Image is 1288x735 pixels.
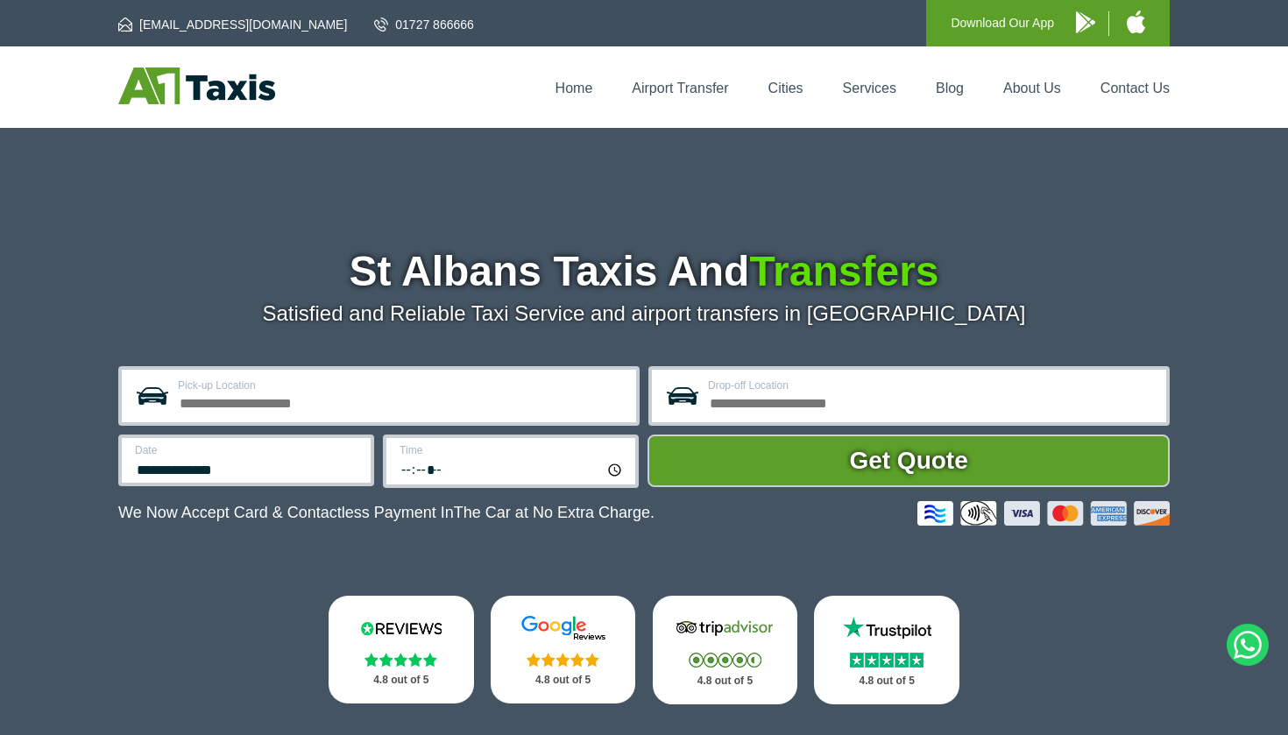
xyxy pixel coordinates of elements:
a: Contact Us [1100,81,1170,95]
a: 01727 866666 [374,16,474,33]
label: Date [135,445,360,456]
img: A1 Taxis iPhone App [1127,11,1145,33]
label: Drop-off Location [708,380,1156,391]
label: Pick-up Location [178,380,626,391]
a: Reviews.io Stars 4.8 out of 5 [329,596,474,703]
img: Reviews.io [349,615,454,641]
p: 4.8 out of 5 [510,669,617,691]
p: 4.8 out of 5 [672,670,779,692]
span: The Car at No Extra Charge. [454,504,655,521]
a: Blog [936,81,964,95]
img: Tripadvisor [672,615,777,641]
img: Stars [527,653,599,667]
img: Trustpilot [834,615,939,641]
img: Credit And Debit Cards [917,501,1170,526]
p: 4.8 out of 5 [348,669,455,691]
label: Time [400,445,625,456]
p: 4.8 out of 5 [833,670,940,692]
a: About Us [1003,81,1061,95]
img: Google [511,615,616,641]
button: Get Quote [648,435,1170,487]
img: A1 Taxis Android App [1076,11,1095,33]
h1: St Albans Taxis And [118,251,1170,293]
a: Airport Transfer [632,81,728,95]
a: [EMAIL_ADDRESS][DOMAIN_NAME] [118,16,347,33]
p: Download Our App [951,12,1054,34]
img: Stars [689,653,761,668]
a: Google Stars 4.8 out of 5 [491,596,636,703]
img: A1 Taxis St Albans LTD [118,67,275,104]
p: We Now Accept Card & Contactless Payment In [118,504,655,522]
a: Services [843,81,896,95]
img: Stars [364,653,437,667]
a: Tripadvisor Stars 4.8 out of 5 [653,596,798,704]
img: Stars [850,653,924,668]
a: Trustpilot Stars 4.8 out of 5 [814,596,959,704]
a: Cities [768,81,803,95]
a: Home [556,81,593,95]
span: Transfers [749,248,938,294]
p: Satisfied and Reliable Taxi Service and airport transfers in [GEOGRAPHIC_DATA] [118,301,1170,326]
